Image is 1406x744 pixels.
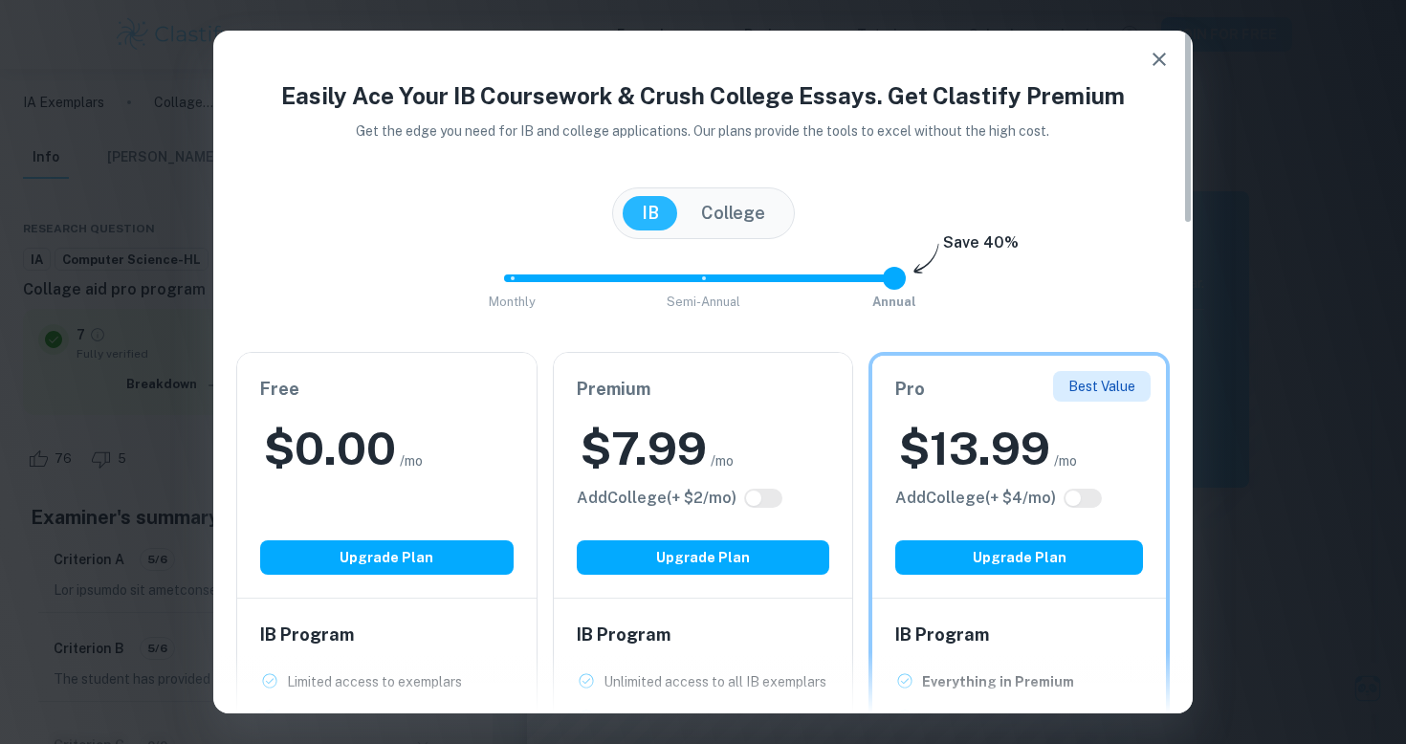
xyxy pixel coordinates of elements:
[577,622,830,648] h6: IB Program
[1054,450,1077,471] span: /mo
[1068,376,1135,397] p: Best Value
[872,295,916,309] span: Annual
[899,418,1050,479] h2: $ 13.99
[682,196,784,230] button: College
[264,418,396,479] h2: $ 0.00
[913,243,939,275] img: subscription-arrow.svg
[236,78,1170,113] h4: Easily Ace Your IB Coursework & Crush College Essays. Get Clastify Premium
[895,376,1143,403] h6: Pro
[489,295,536,309] span: Monthly
[400,450,423,471] span: /mo
[623,196,678,230] button: IB
[577,376,830,403] h6: Premium
[260,622,514,648] h6: IB Program
[895,622,1143,648] h6: IB Program
[895,540,1143,575] button: Upgrade Plan
[667,295,740,309] span: Semi-Annual
[577,487,736,510] h6: Click to see all the additional College features.
[581,418,707,479] h2: $ 7.99
[260,540,514,575] button: Upgrade Plan
[330,120,1077,142] p: Get the edge you need for IB and college applications. Our plans provide the tools to excel witho...
[943,231,1019,264] h6: Save 40%
[711,450,734,471] span: /mo
[895,487,1056,510] h6: Click to see all the additional College features.
[260,376,514,403] h6: Free
[577,540,830,575] button: Upgrade Plan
